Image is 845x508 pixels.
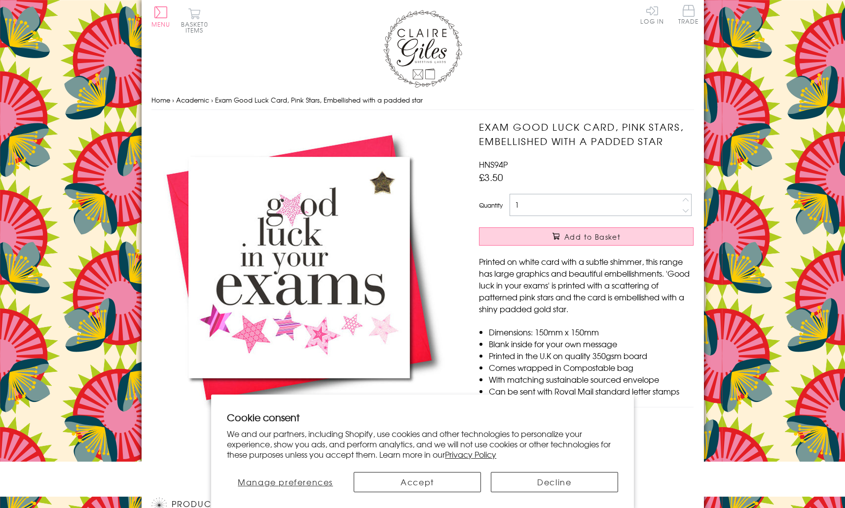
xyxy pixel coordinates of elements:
[215,95,423,105] span: Exam Good Luck Card, Pink Stars, Embellished with a padded star
[489,373,694,385] li: With matching sustainable sourced envelope
[354,472,481,492] button: Accept
[479,158,508,170] span: HNS94P
[176,95,209,105] a: Academic
[172,95,174,105] span: ›
[489,350,694,362] li: Printed in the U.K on quality 350gsm board
[185,20,208,35] span: 0 items
[211,95,213,105] span: ›
[564,232,621,242] span: Add to Basket
[227,410,618,424] h2: Cookie consent
[479,120,694,148] h1: Exam Good Luck Card, Pink Stars, Embellished with a padded star
[678,5,699,24] span: Trade
[479,201,503,210] label: Quantity
[383,10,462,88] img: Claire Giles Greetings Cards
[181,8,208,33] button: Basket0 items
[151,95,170,105] a: Home
[238,476,333,488] span: Manage preferences
[227,429,618,459] p: We and our partners, including Shopify, use cookies and other technologies to personalize your ex...
[151,90,694,110] nav: breadcrumbs
[479,255,694,315] p: Printed on white card with a subtle shimmer, this range has large graphics and beautiful embellis...
[489,326,694,338] li: Dimensions: 150mm x 150mm
[489,338,694,350] li: Blank inside for your own message
[489,362,694,373] li: Comes wrapped in Compostable bag
[491,472,618,492] button: Decline
[640,5,664,24] a: Log In
[479,170,503,184] span: £3.50
[151,20,171,29] span: Menu
[489,385,694,397] li: Can be sent with Royal Mail standard letter stamps
[445,448,496,460] a: Privacy Policy
[151,120,447,415] img: Exam Good Luck Card, Pink Stars, Embellished with a padded star
[479,227,694,246] button: Add to Basket
[678,5,699,26] a: Trade
[227,472,344,492] button: Manage preferences
[151,6,171,27] button: Menu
